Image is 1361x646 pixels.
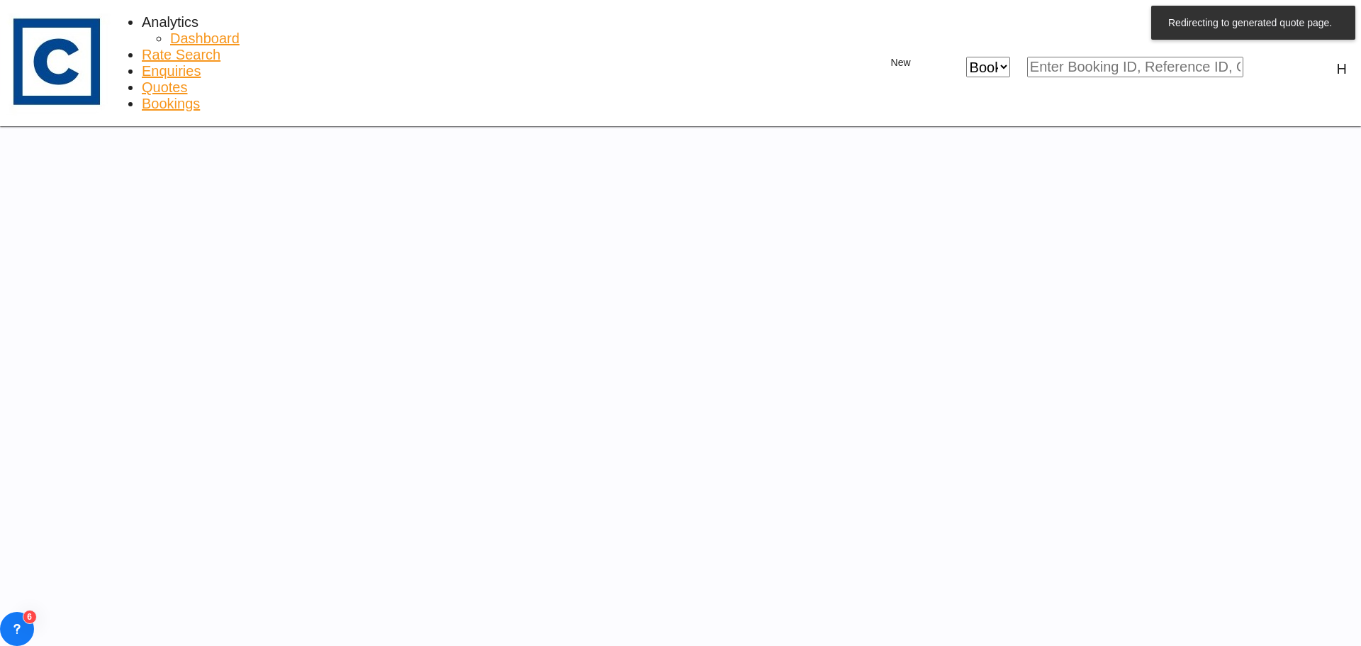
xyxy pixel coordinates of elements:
[1243,57,1260,77] span: icon-magnify
[142,14,198,30] span: Analytics
[142,47,220,63] a: Rate Search
[142,47,220,62] span: Rate Search
[142,79,187,95] span: Quotes
[1337,61,1347,77] div: H
[1292,60,1309,77] span: Help
[1243,59,1260,76] md-icon: icon-magnify
[1260,59,1277,76] div: icon-magnify
[142,96,200,111] span: Bookings
[867,49,935,77] button: icon-plus 400-fgNewicon-chevron-down
[170,30,240,47] a: Dashboard
[1164,17,1343,28] span: Redirecting to generated quote page.
[142,63,201,79] a: Enquiries
[1027,57,1243,77] input: Enter Booking ID, Reference ID, Order ID
[949,57,966,74] md-icon: icon-close
[142,96,200,112] a: Bookings
[170,30,240,46] span: Dashboard
[142,79,187,96] a: Quotes
[874,57,928,68] span: New
[949,57,966,77] span: icon-close
[874,55,891,72] md-icon: icon-plus 400-fg
[911,55,928,72] md-icon: icon-chevron-down
[1010,59,1027,76] md-icon: icon-chevron-down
